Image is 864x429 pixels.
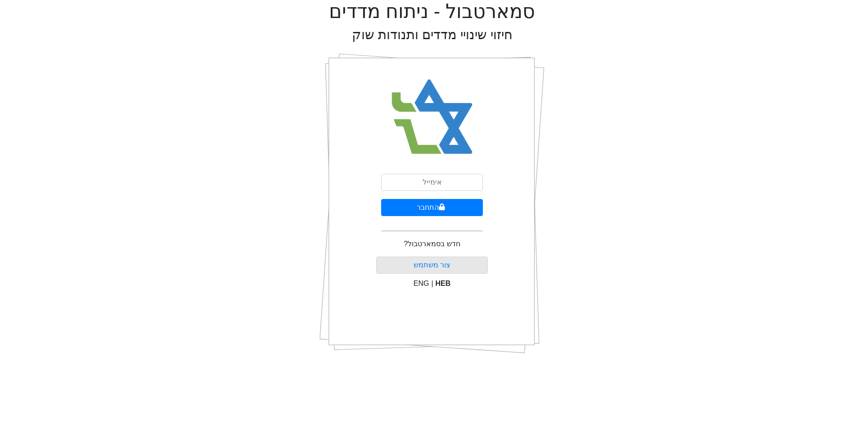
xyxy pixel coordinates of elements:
span: ENG [414,280,429,287]
span: HEB [436,280,451,287]
a: צור משתמש [414,261,450,269]
button: התחבר [381,199,483,216]
img: Smart Bull [383,68,481,167]
input: אימייל [381,174,483,191]
p: חדש בסמארטבול? [404,239,460,249]
h2: חיזוי שינויי מדדים ותנודות שוק [352,27,513,43]
span: | [431,280,433,287]
button: צור משתמש [376,257,488,274]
